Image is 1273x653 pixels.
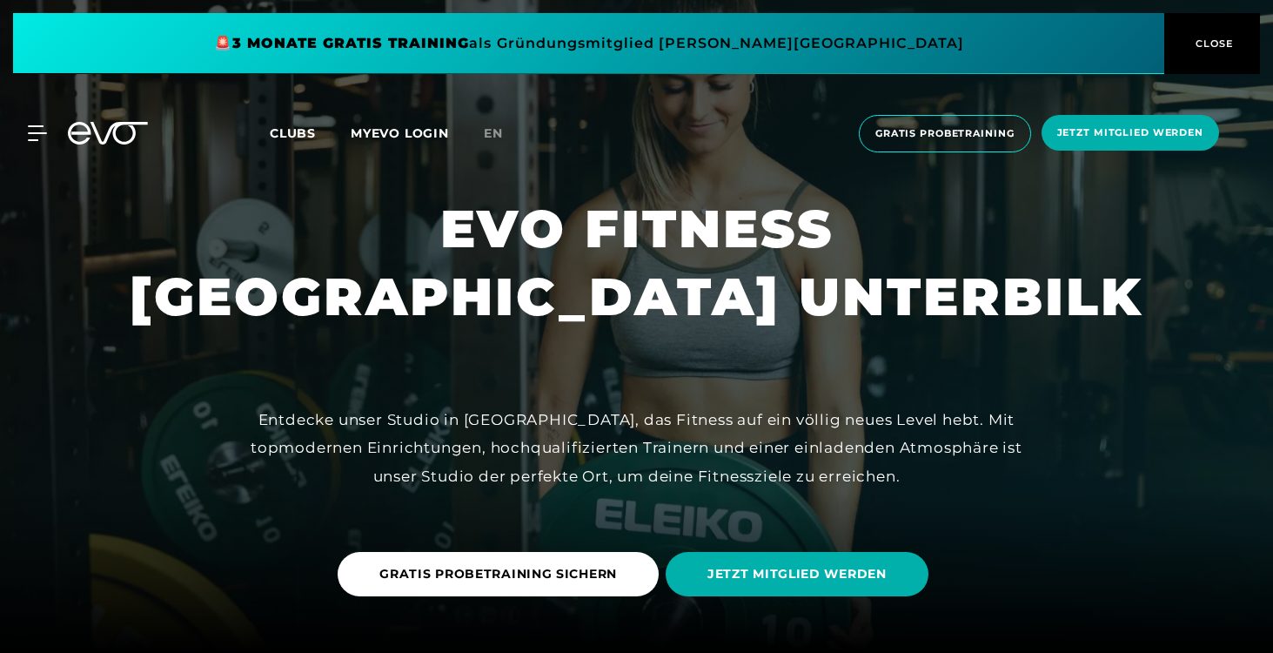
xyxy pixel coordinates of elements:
[338,539,666,609] a: GRATIS PROBETRAINING SICHERN
[270,125,351,141] a: Clubs
[1057,125,1203,140] span: Jetzt Mitglied werden
[854,115,1036,152] a: Gratis Probetraining
[245,406,1028,490] div: Entdecke unser Studio in [GEOGRAPHIC_DATA], das Fitness auf ein völlig neues Level hebt. Mit topm...
[1036,115,1224,152] a: Jetzt Mitglied werden
[1191,36,1234,51] span: CLOSE
[270,125,316,141] span: Clubs
[351,125,449,141] a: MYEVO LOGIN
[130,195,1143,331] h1: EVO FITNESS [GEOGRAPHIC_DATA] UNTERBILK
[666,539,935,609] a: JETZT MITGLIED WERDEN
[1164,13,1260,74] button: CLOSE
[484,125,503,141] span: en
[484,124,524,144] a: en
[875,126,1015,141] span: Gratis Probetraining
[707,565,887,583] span: JETZT MITGLIED WERDEN
[379,565,617,583] span: GRATIS PROBETRAINING SICHERN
